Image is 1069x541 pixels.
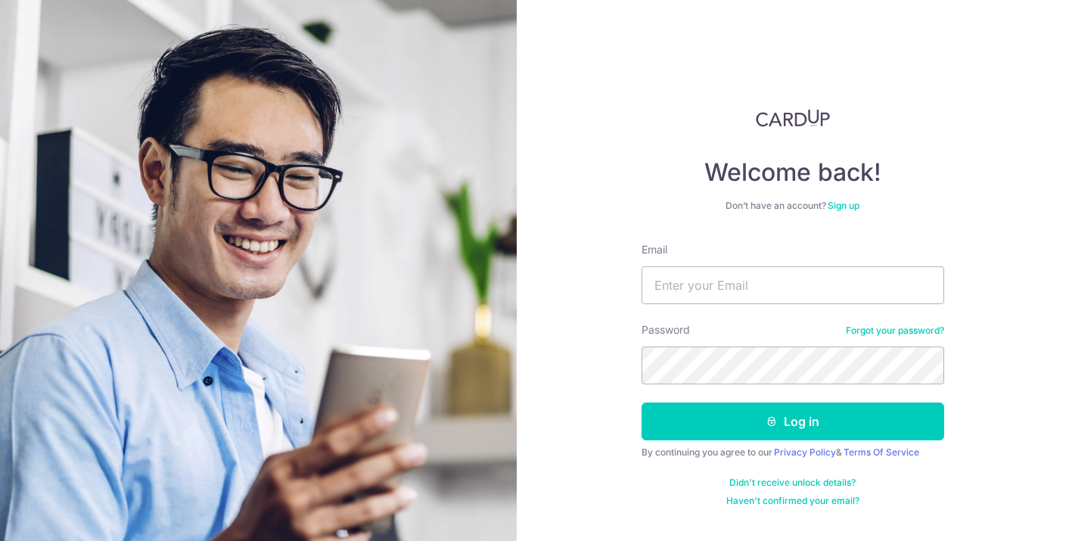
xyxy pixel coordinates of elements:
[844,446,919,458] a: Terms Of Service
[726,495,859,507] a: Haven't confirmed your email?
[642,403,944,440] button: Log in
[756,109,830,127] img: CardUp Logo
[642,266,944,304] input: Enter your Email
[642,157,944,188] h4: Welcome back!
[828,200,859,211] a: Sign up
[642,322,690,337] label: Password
[642,200,944,212] div: Don’t have an account?
[729,477,856,489] a: Didn't receive unlock details?
[642,446,944,459] div: By continuing you agree to our &
[642,242,667,257] label: Email
[846,325,944,337] a: Forgot your password?
[774,446,836,458] a: Privacy Policy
